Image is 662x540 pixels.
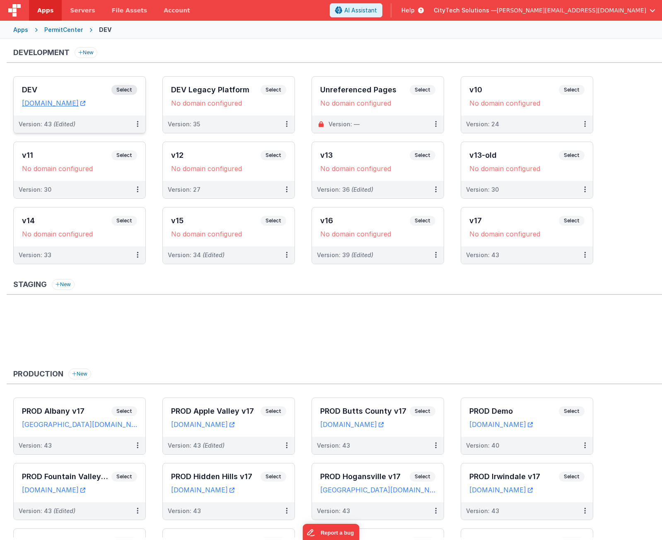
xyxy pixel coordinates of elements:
[22,151,111,159] h3: v11
[171,486,234,494] a: [DOMAIN_NAME]
[171,99,286,107] div: No domain configured
[171,472,261,481] h3: PROD Hidden Hills v17
[13,26,28,34] div: Apps
[22,217,111,225] h3: v14
[466,120,499,128] div: Version: 24
[317,251,373,259] div: Version: 39
[351,186,373,193] span: (Edited)
[22,230,137,238] div: No domain configured
[13,280,47,289] h3: Staging
[469,217,559,225] h3: v17
[497,6,646,14] span: [PERSON_NAME][EMAIL_ADDRESS][DOMAIN_NAME]
[171,164,286,173] div: No domain configured
[22,486,85,494] a: [DOMAIN_NAME]
[466,507,499,515] div: Version: 43
[559,216,585,226] span: Select
[261,406,286,416] span: Select
[469,164,585,173] div: No domain configured
[469,230,585,238] div: No domain configured
[466,186,499,194] div: Version: 30
[19,507,75,515] div: Version: 43
[203,251,225,258] span: (Edited)
[469,407,559,415] h3: PROD Demo
[53,121,75,128] span: (Edited)
[75,47,97,58] button: New
[401,6,415,14] span: Help
[317,507,350,515] div: Version: 43
[13,48,70,57] h3: Development
[171,86,261,94] h3: DEV Legacy Platform
[320,217,410,225] h3: v16
[469,151,559,159] h3: v13-old
[168,507,201,515] div: Version: 43
[22,86,111,94] h3: DEV
[320,151,410,159] h3: v13
[320,472,410,481] h3: PROD Hogansville v17
[53,507,75,514] span: (Edited)
[469,486,533,494] a: [DOMAIN_NAME]
[111,472,137,482] span: Select
[330,3,382,17] button: AI Assistant
[22,99,85,107] a: [DOMAIN_NAME]
[19,186,51,194] div: Version: 30
[203,442,225,449] span: (Edited)
[559,85,585,95] span: Select
[261,472,286,482] span: Select
[469,99,585,107] div: No domain configured
[261,216,286,226] span: Select
[37,6,53,14] span: Apps
[111,85,137,95] span: Select
[320,486,435,494] a: [GEOGRAPHIC_DATA][DOMAIN_NAME]
[22,472,111,481] h3: PROD Fountain Valley v17
[320,86,410,94] h3: Unreferenced Pages
[410,216,435,226] span: Select
[559,150,585,160] span: Select
[22,420,137,429] a: [GEOGRAPHIC_DATA][DOMAIN_NAME]
[171,420,234,429] a: [DOMAIN_NAME]
[171,230,286,238] div: No domain configured
[22,164,137,173] div: No domain configured
[320,99,435,107] div: No domain configured
[320,164,435,173] div: No domain configured
[317,186,373,194] div: Version: 36
[320,230,435,238] div: No domain configured
[111,216,137,226] span: Select
[559,406,585,416] span: Select
[19,441,52,450] div: Version: 43
[320,420,384,429] a: [DOMAIN_NAME]
[410,85,435,95] span: Select
[44,26,83,34] div: PermitCenter
[410,472,435,482] span: Select
[22,407,111,415] h3: PROD Albany v17
[99,26,111,34] div: DEV
[469,472,559,481] h3: PROD Irwindale v17
[171,217,261,225] h3: v15
[111,406,137,416] span: Select
[466,441,499,450] div: Version: 40
[410,150,435,160] span: Select
[261,85,286,95] span: Select
[168,186,201,194] div: Version: 27
[344,6,377,14] span: AI Assistant
[261,150,286,160] span: Select
[168,120,200,128] div: Version: 35
[434,6,655,14] button: CityTech Solutions — [PERSON_NAME][EMAIL_ADDRESS][DOMAIN_NAME]
[410,406,435,416] span: Select
[19,120,75,128] div: Version: 43
[469,420,533,429] a: [DOMAIN_NAME]
[320,407,410,415] h3: PROD Butts County v17
[68,369,91,379] button: New
[111,150,137,160] span: Select
[112,6,147,14] span: File Assets
[168,251,225,259] div: Version: 34
[13,370,63,378] h3: Production
[434,6,497,14] span: CityTech Solutions —
[317,441,350,450] div: Version: 43
[466,251,499,259] div: Version: 43
[351,251,373,258] span: (Edited)
[52,279,75,290] button: New
[329,120,360,128] div: Version: —
[168,441,225,450] div: Version: 43
[171,151,261,159] h3: v12
[171,407,261,415] h3: PROD Apple Valley v17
